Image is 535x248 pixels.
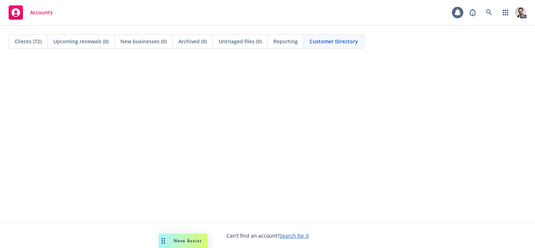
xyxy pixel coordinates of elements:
span: Untriaged files (0) [219,38,262,45]
span: Upcoming renewals (0) [53,38,109,45]
span: Clients (72) [15,38,42,45]
span: Nova Assist [173,238,202,244]
span: Customer Directory [310,38,358,45]
span: Archived (0) [178,38,207,45]
a: Search [482,5,496,20]
a: Search for it [280,232,309,239]
a: Accounts [6,3,56,23]
span: New businesses (0) [120,38,167,45]
span: Accounts [30,10,53,15]
a: Switch app [498,5,513,20]
div: Drag to move [159,234,168,248]
span: Reporting [273,38,298,45]
button: Nova Assist [159,234,207,248]
img: photo [515,7,526,18]
iframe: Hex Dashboard 1 [7,64,528,216]
a: Report a Bug [465,5,480,20]
span: Can't find an account? [226,232,309,239]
